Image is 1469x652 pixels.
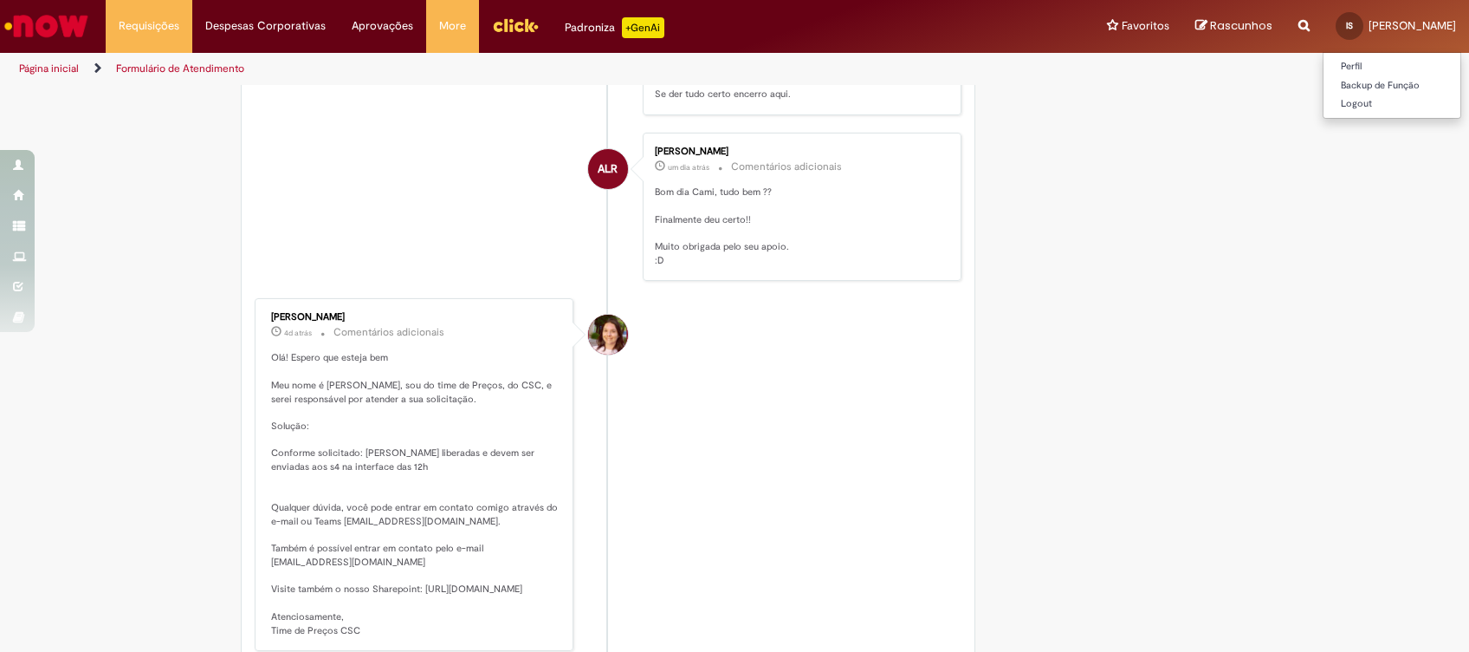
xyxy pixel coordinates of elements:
a: Página inicial [19,62,79,75]
small: Comentários adicionais [731,160,842,174]
div: Camila Maria Margutti [588,315,628,355]
span: Rascunhos [1210,17,1272,34]
time: 27/08/2025 10:08:29 [668,162,709,173]
a: Rascunhos [1195,18,1272,35]
small: Comentários adicionais [333,325,444,340]
p: Bom dia Cami, tudo bem ?? Finalmente deu certo!! Muito obrigada pelo seu apoio. :D [655,186,943,267]
p: Olá! Espero que esteja bem Meu nome é [PERSON_NAME], sou do time de Preços, do CSC, e serei respo... [271,351,560,637]
img: ServiceNow [2,9,91,43]
span: Despesas Corporativas [205,17,326,35]
time: 25/08/2025 09:27:11 [284,328,312,338]
div: Padroniza [565,17,664,38]
img: click_logo_yellow_360x200.png [492,12,539,38]
p: +GenAi [622,17,664,38]
span: [PERSON_NAME] [1369,18,1456,33]
span: 4d atrás [284,328,312,338]
a: Logout [1323,95,1460,114]
span: um dia atrás [668,162,709,173]
a: Formulário de Atendimento [116,62,244,75]
span: Aprovações [352,17,413,35]
span: Favoritos [1122,17,1169,35]
a: Backup de Função [1323,76,1460,95]
a: Perfil [1323,57,1460,76]
span: ALR [598,148,618,190]
div: [PERSON_NAME] [271,312,560,323]
div: Ana Leticia Reichel [588,149,628,189]
span: Requisições [119,17,179,35]
span: IS [1346,20,1353,31]
span: More [439,17,466,35]
div: [PERSON_NAME] [655,147,943,157]
ul: Trilhas de página [13,53,967,85]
